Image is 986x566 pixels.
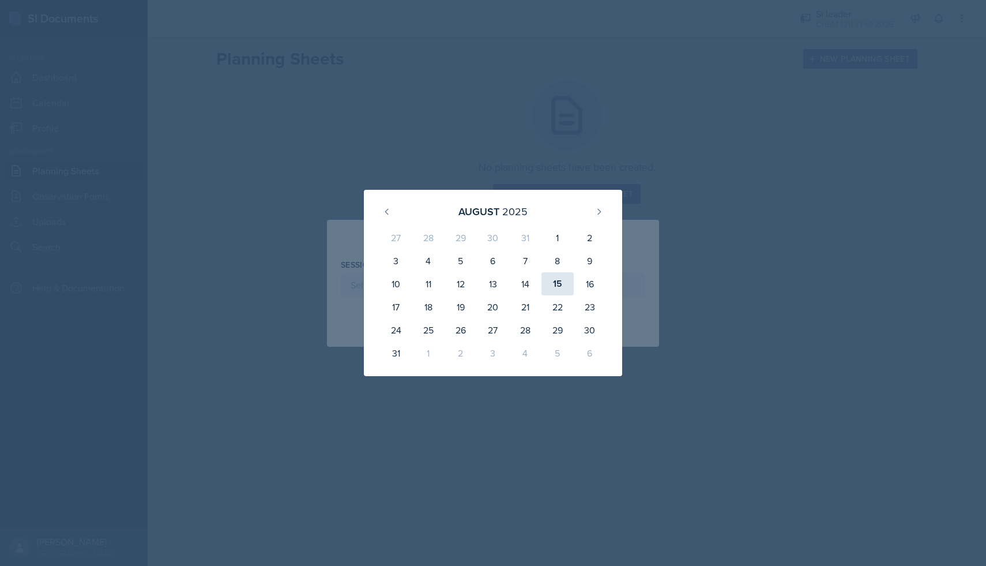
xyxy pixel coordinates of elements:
[445,295,477,318] div: 19
[380,342,412,365] div: 31
[477,295,509,318] div: 20
[477,226,509,249] div: 30
[509,272,541,295] div: 14
[541,249,574,272] div: 8
[541,318,574,342] div: 29
[412,295,445,318] div: 18
[509,226,541,249] div: 31
[412,249,445,272] div: 4
[574,295,606,318] div: 23
[380,272,412,295] div: 10
[380,295,412,318] div: 17
[445,226,477,249] div: 29
[541,295,574,318] div: 22
[541,342,574,365] div: 5
[477,342,509,365] div: 3
[477,318,509,342] div: 27
[445,342,477,365] div: 2
[458,204,499,219] div: August
[445,249,477,272] div: 5
[412,226,445,249] div: 28
[541,272,574,295] div: 15
[412,272,445,295] div: 11
[445,272,477,295] div: 12
[477,272,509,295] div: 13
[509,318,541,342] div: 28
[574,272,606,295] div: 16
[477,249,509,272] div: 6
[412,342,445,365] div: 1
[380,318,412,342] div: 24
[574,342,606,365] div: 6
[412,318,445,342] div: 25
[509,249,541,272] div: 7
[445,318,477,342] div: 26
[380,226,412,249] div: 27
[574,318,606,342] div: 30
[380,249,412,272] div: 3
[574,226,606,249] div: 2
[509,295,541,318] div: 21
[509,342,541,365] div: 4
[541,226,574,249] div: 1
[502,204,528,219] div: 2025
[574,249,606,272] div: 9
